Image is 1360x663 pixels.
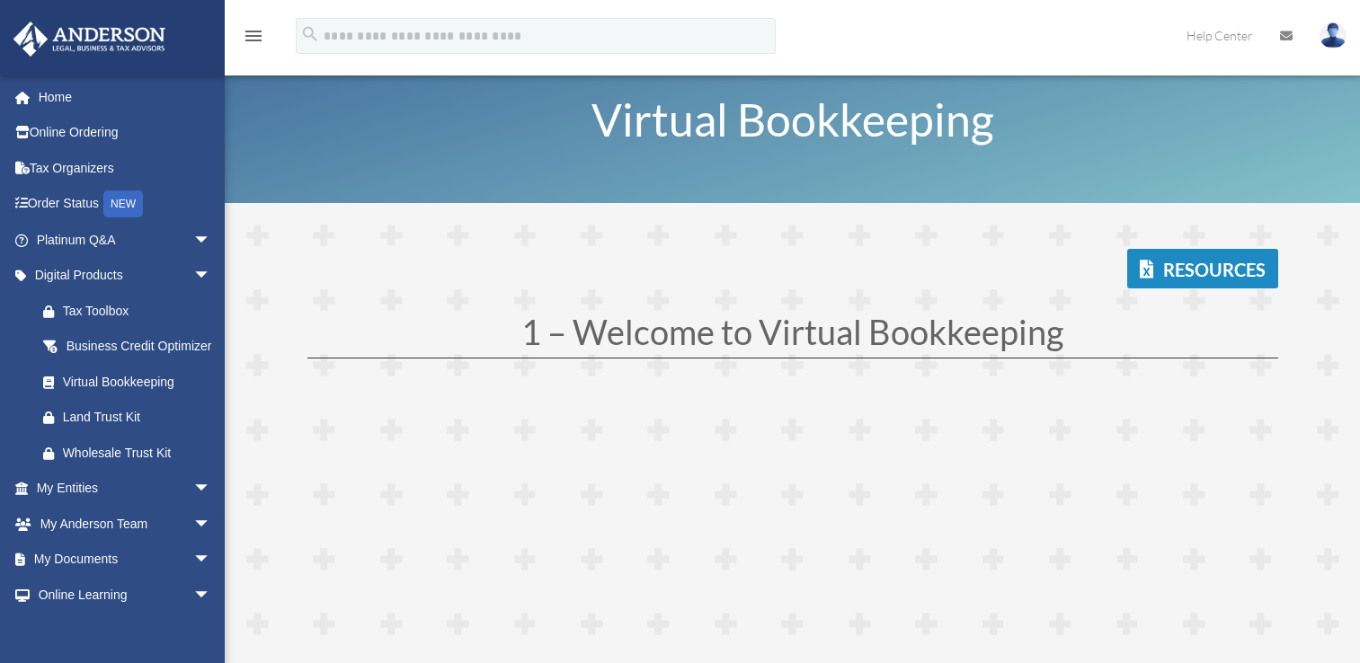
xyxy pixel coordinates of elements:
[300,24,320,44] i: search
[243,25,264,47] i: menu
[193,542,229,579] span: arrow_drop_down
[63,371,207,393] div: Virtual Bookkeeping
[13,186,238,223] a: Order StatusNEW
[25,400,238,436] a: Land Trust Kit
[13,542,238,578] a: My Documentsarrow_drop_down
[25,329,238,365] a: Business Credit Optimizer
[13,222,238,258] a: Platinum Q&Aarrow_drop_down
[13,577,238,613] a: Online Learningarrow_drop_down
[243,31,264,47] a: menu
[25,435,238,471] a: Wholesale Trust Kit
[1127,249,1278,288] a: Resources
[13,115,238,151] a: Online Ordering
[193,506,229,543] span: arrow_drop_down
[13,150,238,186] a: Tax Organizers
[13,471,238,507] a: My Entitiesarrow_drop_down
[13,258,238,294] a: Digital Productsarrow_drop_down
[8,22,171,57] img: Anderson Advisors Platinum Portal
[13,79,238,115] a: Home
[25,293,238,329] a: Tax Toolbox
[13,506,238,542] a: My Anderson Teamarrow_drop_down
[591,93,994,146] span: Virtual Bookkeeping
[193,222,229,259] span: arrow_drop_down
[1320,22,1347,49] img: User Pic
[193,577,229,614] span: arrow_drop_down
[307,314,1278,358] h1: 1 – Welcome to Virtual Bookkeeping
[63,335,216,358] div: Business Credit Optimizer
[193,258,229,295] span: arrow_drop_down
[103,190,143,217] div: NEW
[63,442,216,464] div: Wholesale Trust Kit
[193,471,229,508] span: arrow_drop_down
[25,364,229,400] a: Virtual Bookkeeping
[63,300,216,323] div: Tax Toolbox
[63,406,216,429] div: Land Trust Kit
